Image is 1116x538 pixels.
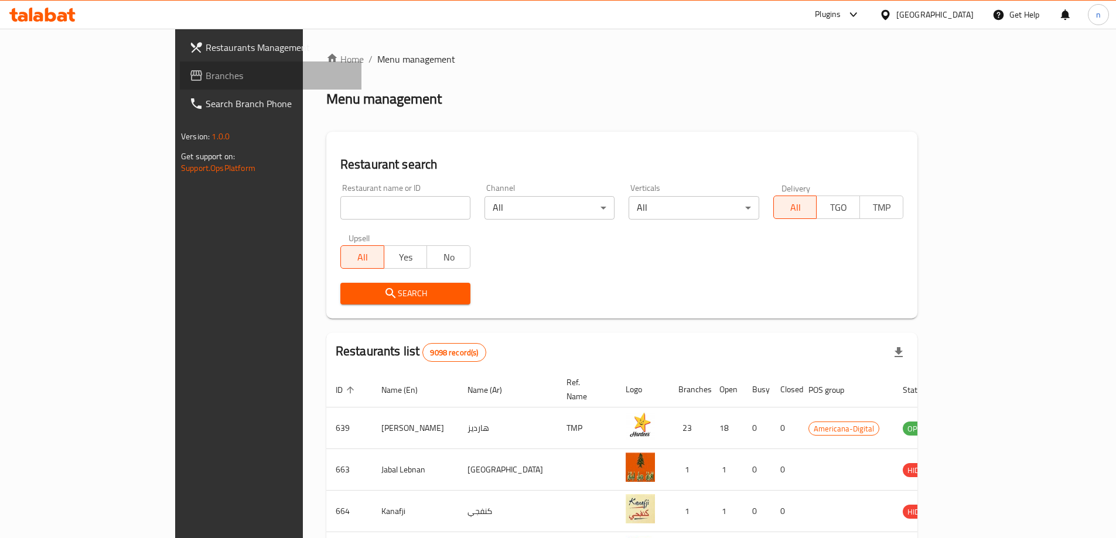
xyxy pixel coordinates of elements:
span: n [1096,8,1101,21]
span: Get support on: [181,149,235,164]
img: Kanafji [626,494,655,523]
a: Search Branch Phone [180,90,361,118]
div: HIDDEN [903,463,938,477]
h2: Restaurants list [336,342,486,362]
td: 0 [743,491,771,532]
span: All [779,199,813,216]
label: Upsell [349,234,370,242]
a: Support.OpsPlatform [181,160,255,176]
span: No [432,249,466,266]
td: 1 [710,449,743,491]
span: POS group [808,383,859,397]
td: 0 [771,491,799,532]
td: [PERSON_NAME] [372,407,458,449]
nav: breadcrumb [326,52,917,66]
span: Status [903,383,941,397]
span: Version: [181,129,210,144]
td: TMP [557,407,616,449]
span: Branches [206,68,352,83]
img: Hardee's [626,411,655,440]
div: Export file [885,338,913,366]
div: [GEOGRAPHIC_DATA] [896,8,974,21]
span: TGO [821,199,855,216]
td: 0 [771,449,799,491]
span: Search Branch Phone [206,97,352,111]
h2: Restaurant search [340,156,903,173]
span: ID [336,383,358,397]
div: All [484,196,615,220]
button: TMP [859,196,903,219]
th: Open [710,372,743,407]
div: Plugins [815,8,841,22]
span: HIDDEN [903,464,938,477]
button: All [340,245,384,269]
h2: Menu management [326,90,442,108]
td: كنفجي [458,491,557,532]
span: Ref. Name [566,375,602,403]
span: Name (En) [381,383,433,397]
td: هارديز [458,407,557,449]
td: 0 [743,407,771,449]
th: Busy [743,372,771,407]
button: All [773,196,817,219]
label: Delivery [781,184,811,192]
td: 1 [669,491,710,532]
span: Restaurants Management [206,40,352,54]
td: 1 [710,491,743,532]
div: All [629,196,759,220]
td: [GEOGRAPHIC_DATA] [458,449,557,491]
td: 0 [771,407,799,449]
td: Kanafji [372,491,458,532]
td: 0 [743,449,771,491]
span: 9098 record(s) [423,347,485,358]
li: / [368,52,373,66]
td: 18 [710,407,743,449]
div: Total records count [422,343,486,362]
button: No [426,245,470,269]
span: Name (Ar) [467,383,517,397]
button: Search [340,283,470,304]
th: Closed [771,372,799,407]
th: Logo [616,372,669,407]
span: OPEN [903,422,931,436]
td: Jabal Lebnan [372,449,458,491]
img: Jabal Lebnan [626,453,655,482]
input: Search for restaurant name or ID.. [340,196,470,220]
span: HIDDEN [903,505,938,519]
button: Yes [384,245,428,269]
a: Branches [180,61,361,90]
td: 23 [669,407,710,449]
button: TGO [816,196,860,219]
span: TMP [865,199,899,216]
td: 1 [669,449,710,491]
span: 1.0.0 [211,129,230,144]
span: Menu management [377,52,455,66]
th: Branches [669,372,710,407]
span: Americana-Digital [809,422,879,436]
span: Yes [389,249,423,266]
a: Restaurants Management [180,33,361,61]
span: All [346,249,380,266]
span: Search [350,286,461,301]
